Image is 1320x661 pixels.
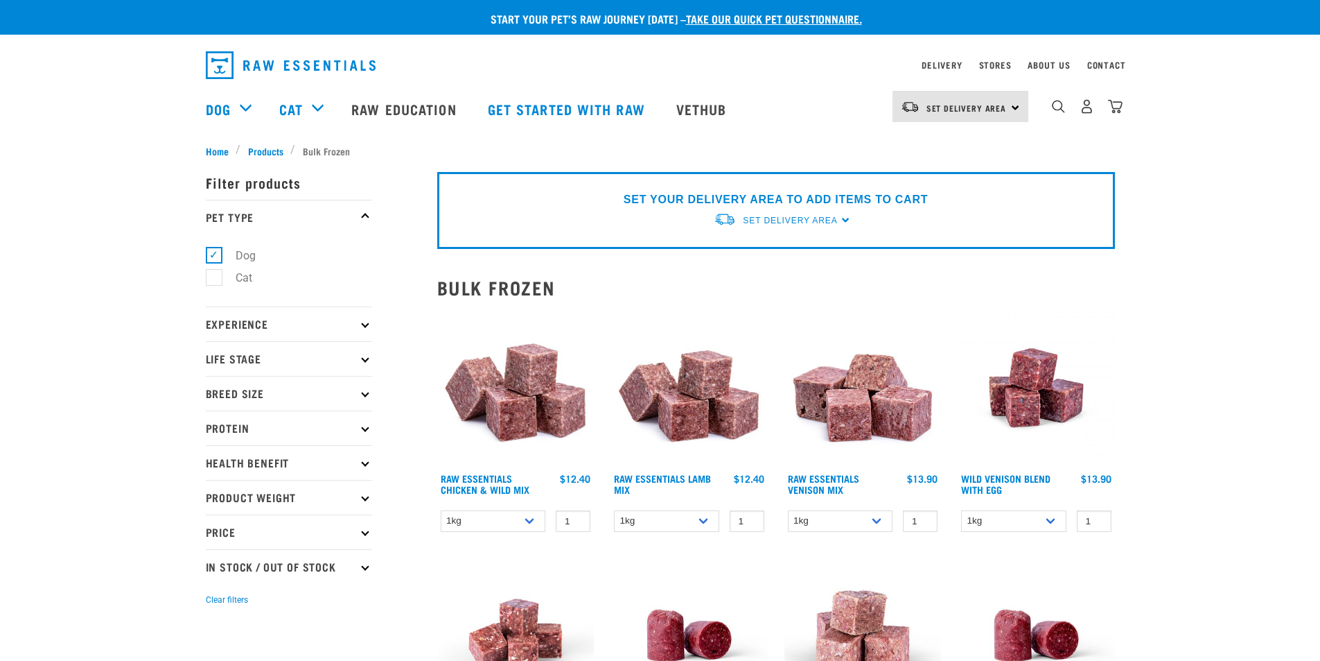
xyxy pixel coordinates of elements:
img: home-icon@2x.png [1108,99,1123,114]
a: Contact [1087,62,1126,67]
p: Protein [206,411,372,445]
a: Wild Venison Blend with Egg [961,476,1050,492]
p: Breed Size [206,376,372,411]
a: Delivery [922,62,962,67]
img: Venison Egg 1616 [958,309,1115,467]
span: Set Delivery Area [743,216,837,225]
a: Products [240,144,290,158]
nav: dropdown navigation [195,46,1126,85]
nav: breadcrumbs [206,144,1115,158]
p: Pet Type [206,200,372,234]
p: Filter products [206,165,372,200]
label: Dog [213,247,261,264]
button: Clear filters [206,594,248,606]
a: Home [206,144,236,158]
span: Home [206,144,229,158]
div: $12.40 [560,473,590,484]
p: Experience [206,307,372,341]
p: In Stock / Out Of Stock [206,549,372,584]
img: 1113 RE Venison Mix 01 [784,309,942,467]
a: Raw Essentials Chicken & Wild Mix [441,476,529,492]
label: Cat [213,269,258,286]
input: 1 [730,510,764,532]
p: Health Benefit [206,445,372,480]
p: Price [206,515,372,549]
a: Get started with Raw [474,81,662,137]
a: Dog [206,98,231,119]
div: $12.40 [734,473,764,484]
a: take our quick pet questionnaire. [686,15,862,22]
img: van-moving.png [714,212,736,227]
span: Products [248,144,283,158]
img: ?1041 RE Lamb Mix 01 [610,309,768,467]
div: $13.90 [1081,473,1111,484]
a: Raw Essentials Venison Mix [788,476,859,492]
img: van-moving.png [901,101,919,113]
img: user.png [1080,99,1094,114]
img: Raw Essentials Logo [206,51,376,79]
a: Stores [979,62,1012,67]
h2: Bulk Frozen [437,277,1115,298]
input: 1 [556,510,590,532]
p: Life Stage [206,341,372,376]
span: Set Delivery Area [926,105,1007,110]
input: 1 [1077,510,1111,532]
a: About Us [1028,62,1070,67]
p: SET YOUR DELIVERY AREA TO ADD ITEMS TO CART [624,191,928,208]
img: Pile Of Cubed Chicken Wild Meat Mix [437,309,595,467]
div: $13.90 [907,473,938,484]
a: Raw Essentials Lamb Mix [614,476,711,492]
img: home-icon-1@2x.png [1052,100,1065,113]
a: Vethub [662,81,744,137]
input: 1 [903,510,938,532]
a: Raw Education [337,81,473,137]
a: Cat [279,98,303,119]
p: Product Weight [206,480,372,515]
